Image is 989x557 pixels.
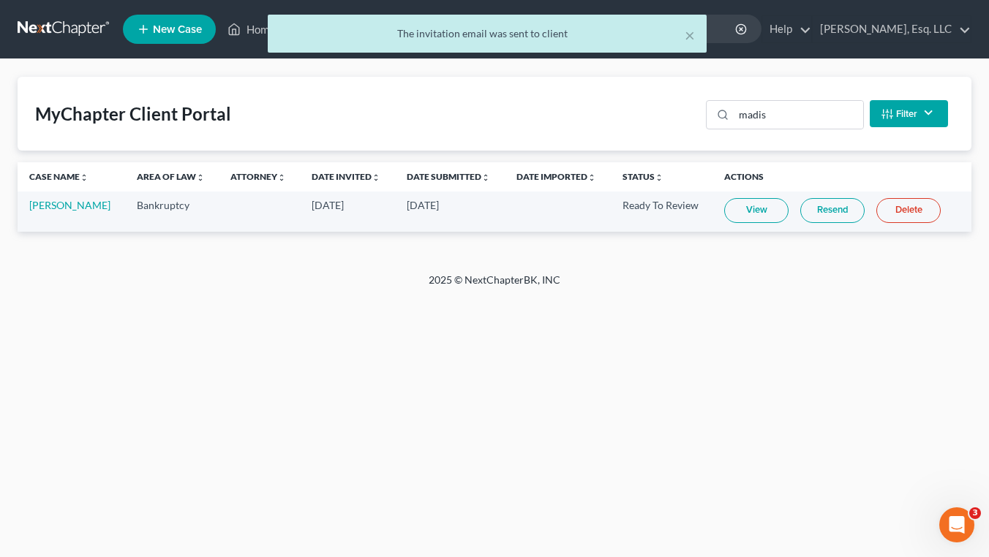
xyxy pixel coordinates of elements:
span: [DATE] [312,199,344,211]
a: Date Invitedunfold_more [312,171,380,182]
a: Case Nameunfold_more [29,171,89,182]
a: Date Importedunfold_more [516,171,596,182]
a: [PERSON_NAME] [29,199,110,211]
a: Statusunfold_more [623,171,663,182]
a: View [724,198,789,223]
div: MyChapter Client Portal [35,102,231,126]
a: Delete [876,198,941,223]
a: Resend [800,198,865,223]
td: Bankruptcy [125,192,219,232]
a: Date Submittedunfold_more [407,171,490,182]
input: Search... [734,101,863,129]
i: unfold_more [655,173,663,182]
div: The invitation email was sent to client [279,26,695,41]
td: Ready To Review [611,192,713,232]
th: Actions [712,162,971,192]
a: Area of Lawunfold_more [137,171,205,182]
i: unfold_more [277,173,286,182]
i: unfold_more [372,173,380,182]
a: Attorneyunfold_more [230,171,286,182]
button: Filter [870,100,948,127]
span: 3 [969,507,981,519]
span: [DATE] [407,199,439,211]
i: unfold_more [196,173,205,182]
button: × [685,26,695,44]
div: 2025 © NextChapterBK, INC [78,273,911,299]
i: unfold_more [587,173,596,182]
i: unfold_more [80,173,89,182]
i: unfold_more [481,173,490,182]
iframe: Intercom live chat [939,507,974,542]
